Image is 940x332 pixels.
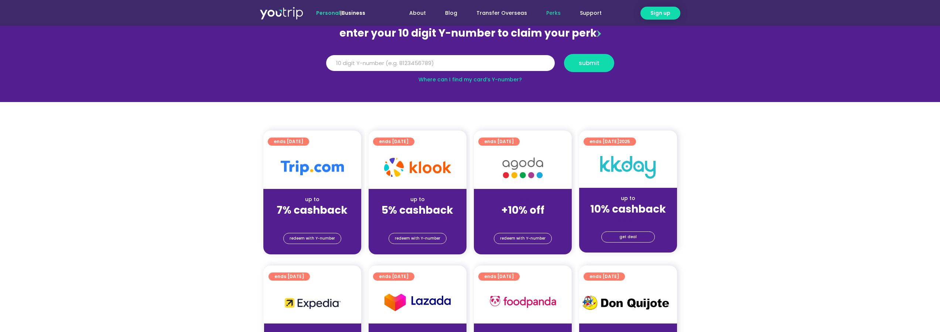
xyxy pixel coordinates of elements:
[379,272,409,281] span: ends [DATE]
[537,6,570,20] a: Perks
[385,6,611,20] nav: Menu
[316,9,340,17] span: Personal
[478,138,520,146] a: ends [DATE]
[484,272,514,281] span: ends [DATE]
[579,60,599,66] span: submit
[274,272,304,281] span: ends [DATE]
[316,9,365,17] span: |
[494,233,552,244] a: redeem with Y-number
[484,138,514,146] span: ends [DATE]
[389,233,447,244] a: redeem with Y-number
[584,138,636,146] a: ends [DATE]2025
[585,216,671,224] div: (for stays only)
[601,231,655,243] a: get deal
[283,233,341,244] a: redeem with Y-number
[500,233,546,244] span: redeem with Y-number
[326,54,614,78] form: Y Number
[342,9,365,17] a: Business
[326,55,555,71] input: 10 digit Y-number (e.g. 8123456789)
[277,203,348,217] strong: 7% cashback
[290,233,335,244] span: redeem with Y-number
[585,194,671,202] div: up to
[619,138,630,145] span: 2025
[478,272,520,281] a: ends [DATE]
[640,7,680,20] a: Sign up
[516,196,530,203] span: up to
[322,24,618,43] div: enter your 10 digit Y-number to claim your perk
[274,138,303,146] span: ends [DATE]
[375,196,461,203] div: up to
[395,233,440,244] span: redeem with Y-number
[418,76,522,83] a: Where can I find my card’s Y-number?
[589,272,619,281] span: ends [DATE]
[619,232,637,242] span: get deal
[650,9,670,17] span: Sign up
[373,272,414,281] a: ends [DATE]
[584,272,625,281] a: ends [DATE]
[590,202,666,216] strong: 10% cashback
[435,6,467,20] a: Blog
[269,196,355,203] div: up to
[269,272,310,281] a: ends [DATE]
[570,6,611,20] a: Support
[375,217,461,225] div: (for stays only)
[564,54,614,72] button: submit
[268,138,309,146] a: ends [DATE]
[589,138,630,146] span: ends [DATE]
[400,6,435,20] a: About
[480,217,566,225] div: (for stays only)
[379,138,409,146] span: ends [DATE]
[467,6,537,20] a: Transfer Overseas
[373,138,414,146] a: ends [DATE]
[501,203,544,217] strong: +10% off
[269,217,355,225] div: (for stays only)
[382,203,453,217] strong: 5% cashback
